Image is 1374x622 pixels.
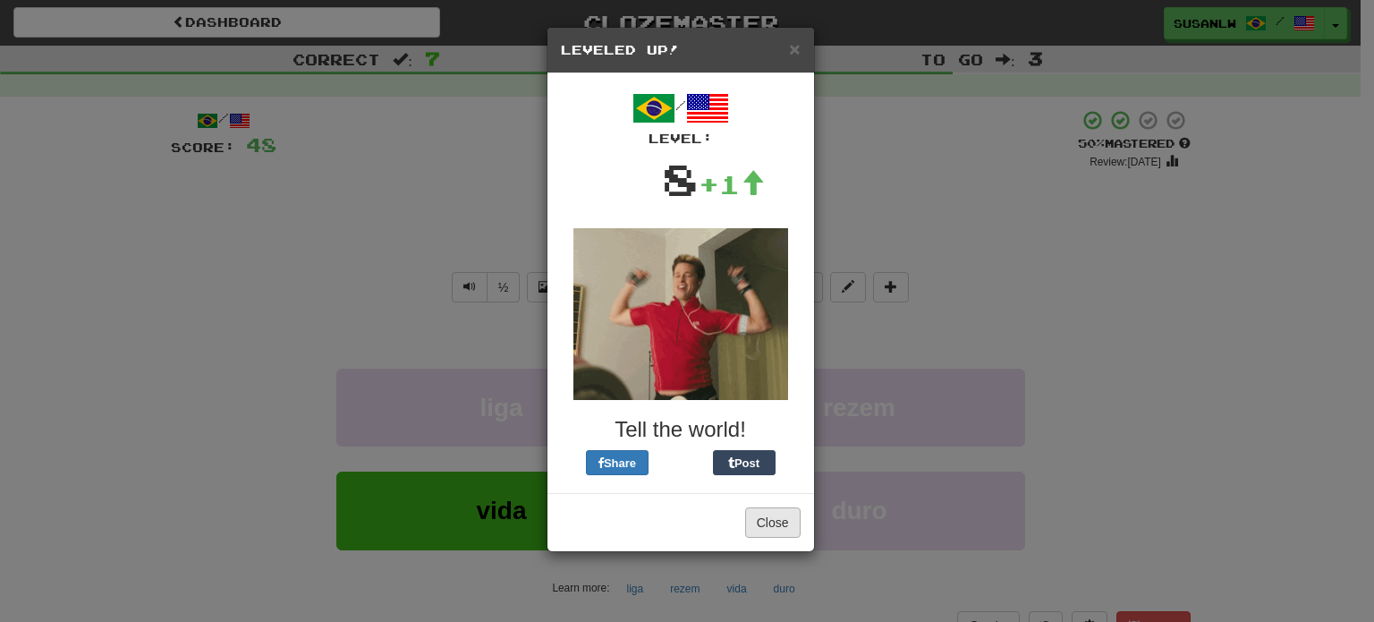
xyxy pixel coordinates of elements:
img: brad-pitt-eabb8484b0e72233b60fc33baaf1d28f9aa3c16dec737e05e85ed672bd245bc1.gif [573,228,788,400]
div: 8 [662,148,699,210]
h5: Leveled Up! [561,41,801,59]
button: Close [789,39,800,58]
div: / [561,87,801,148]
h3: Tell the world! [561,418,801,441]
span: × [789,38,800,59]
button: Share [586,450,649,475]
button: Close [745,507,801,538]
button: Post [713,450,776,475]
div: +1 [699,166,765,202]
iframe: X Post Button [649,450,713,475]
div: Level: [561,130,801,148]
